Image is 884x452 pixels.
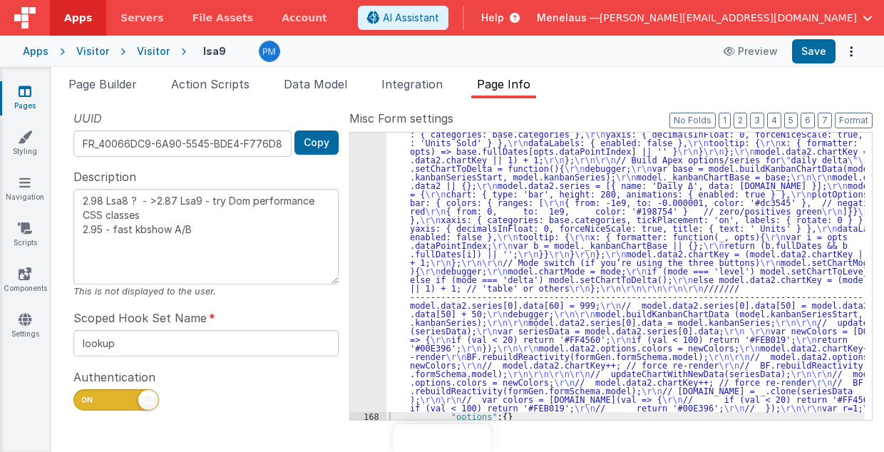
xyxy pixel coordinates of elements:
button: 6 [801,113,815,128]
div: Visitor [137,44,170,58]
button: Menelaus — [PERSON_NAME][EMAIL_ADDRESS][DOMAIN_NAME] [537,11,873,25]
span: File Assets [192,11,254,25]
span: Scoped Hook Set Name [73,309,207,327]
button: No Folds [669,113,716,128]
span: Description [73,168,136,185]
button: Save [792,39,836,63]
span: Authentication [73,369,155,386]
span: Apps [64,11,92,25]
button: 3 [750,113,764,128]
button: AI Assistant [358,6,448,30]
span: Misc Form settings [349,110,453,127]
button: 2 [734,113,747,128]
button: Format [835,113,873,128]
img: a12ed5ba5769bda9d2665f51d2850528 [259,41,279,61]
span: Servers [120,11,163,25]
button: 7 [818,113,832,128]
div: This is not displayed to the user. [73,284,339,298]
h4: lsa9 [203,46,226,56]
button: 4 [767,113,781,128]
span: Help [481,11,504,25]
span: UUID [73,110,102,127]
span: AI Assistant [383,11,439,25]
span: [PERSON_NAME][EMAIL_ADDRESS][DOMAIN_NAME] [600,11,857,25]
span: Page Info [477,77,530,91]
button: 5 [784,113,798,128]
div: When off, visitors will not be prompted a login page. [73,418,339,431]
div: Visitor [76,44,109,58]
span: Action Scripts [171,77,250,91]
span: Data Model [284,77,347,91]
button: Preview [715,40,786,63]
button: Options [841,41,861,61]
span: Menelaus — [537,11,600,25]
button: Copy [294,130,339,155]
button: 1 [719,113,731,128]
span: Integration [381,77,443,91]
div: 168 [350,412,386,421]
div: Apps [23,44,48,58]
span: Page Builder [68,77,137,91]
